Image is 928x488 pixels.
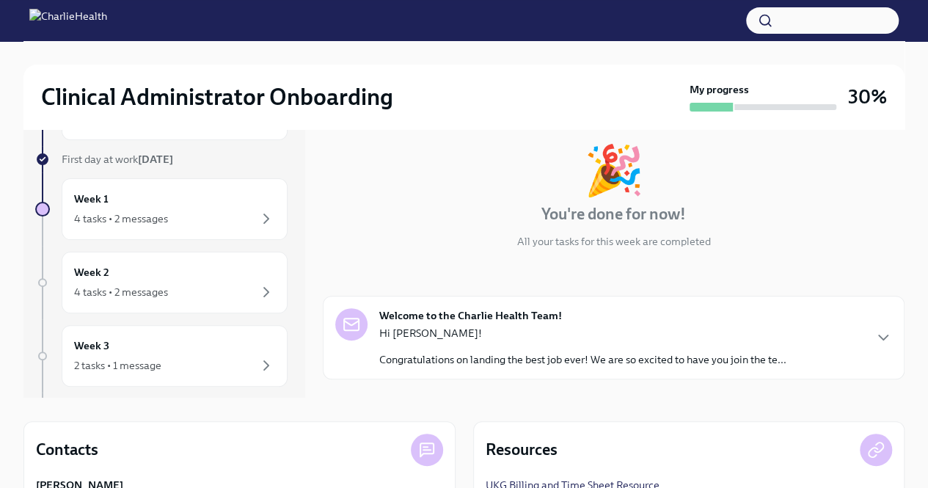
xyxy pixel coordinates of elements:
[379,352,786,367] p: Congratulations on landing the best job ever! We are so excited to have you join the te...
[29,9,107,32] img: CharlieHealth
[62,153,173,166] span: First day at work
[35,325,288,387] a: Week 32 tasks • 1 message
[379,326,786,340] p: Hi [PERSON_NAME]!
[35,252,288,313] a: Week 24 tasks • 2 messages
[486,439,558,461] h4: Resources
[74,191,109,207] h6: Week 1
[848,84,887,110] h3: 30%
[35,178,288,240] a: Week 14 tasks • 2 messages
[74,285,168,299] div: 4 tasks • 2 messages
[36,439,98,461] h4: Contacts
[74,264,109,280] h6: Week 2
[74,211,168,226] div: 4 tasks • 2 messages
[41,82,393,112] h2: Clinical Administrator Onboarding
[379,308,562,323] strong: Welcome to the Charlie Health Team!
[138,153,173,166] strong: [DATE]
[541,203,686,225] h4: You're done for now!
[74,338,109,354] h6: Week 3
[690,82,749,97] strong: My progress
[517,234,711,249] p: All your tasks for this week are completed
[584,146,644,194] div: 🎉
[35,152,288,167] a: First day at work[DATE]
[74,358,161,373] div: 2 tasks • 1 message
